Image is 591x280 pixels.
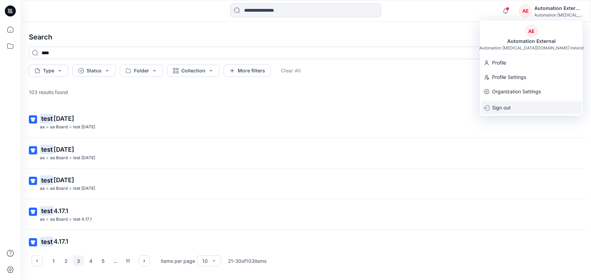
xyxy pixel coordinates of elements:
a: Profile Settings [480,71,583,84]
p: > [46,185,49,192]
p: aa [40,216,45,223]
span: [DATE] [54,115,74,122]
mark: test [40,144,54,154]
p: Sign out [492,101,511,114]
p: aa Board [50,124,68,131]
mark: test [40,206,54,215]
p: aa [40,246,45,254]
a: test4.17.1aa>aa Board>test 4.17.1 [25,233,587,258]
div: Automation External [503,37,560,45]
p: aa [40,185,45,192]
p: test 4.14.59 [73,154,95,162]
a: test[DATE]aa>aa Board>test [DATE] [25,171,587,196]
span: 4.17.1 [54,207,68,214]
p: aa [40,124,45,131]
div: AE [525,25,537,37]
p: test 4.17.1 [73,246,92,254]
p: > [46,216,49,223]
a: Organization Settings [480,85,583,98]
button: 3 [73,255,84,266]
p: Organization Settings [492,85,541,98]
a: test[DATE]aa>aa Board>test [DATE] [25,110,587,135]
p: aa [40,154,45,162]
p: aa Board [50,216,68,223]
p: > [46,124,49,131]
div: Automation [MEDICAL_DATA][DOMAIN_NAME] Ireland [479,45,583,50]
button: Type [29,65,68,77]
div: Automation [MEDICAL_DATA]... [534,12,582,17]
span: 4.17.1 [54,238,68,245]
p: > [69,216,72,223]
p: Profile Settings [492,71,526,84]
p: test 4.17.1 [73,216,92,223]
p: > [69,185,72,192]
p: Profile [492,56,506,69]
div: AE [519,5,532,17]
p: > [46,154,49,162]
a: Profile [480,56,583,69]
div: ... [110,255,121,266]
button: Folder [120,65,163,77]
p: > [69,124,72,131]
p: 103 results found [29,89,68,96]
p: aa Board [50,154,68,162]
a: test[DATE]aa>aa Board>test [DATE] [25,141,587,166]
p: > [69,154,72,162]
a: test4.17.1aa>aa Board>test 4.17.1 [25,202,587,227]
div: 10 [202,257,208,265]
p: test 4.14.59 [73,124,95,131]
button: 11 [122,255,133,266]
p: > [46,246,49,254]
p: test 4.14.59 [73,185,95,192]
span: [DATE] [54,176,74,184]
p: aa Board [50,246,68,254]
span: [DATE] [54,146,74,153]
div: Automation External [534,4,582,12]
mark: test [40,114,54,123]
button: 2 [60,255,71,266]
button: 4 [85,255,96,266]
p: 21 - 30 of 103 items [228,257,266,265]
h4: Search [23,27,588,47]
button: 5 [98,255,109,266]
p: > [69,246,72,254]
button: Collection [167,65,219,77]
button: More filters [224,65,271,77]
mark: test [40,175,54,185]
button: 1 [48,255,59,266]
mark: test [40,237,54,246]
p: aa Board [50,185,68,192]
button: Status [72,65,116,77]
p: Items per page [161,257,195,265]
